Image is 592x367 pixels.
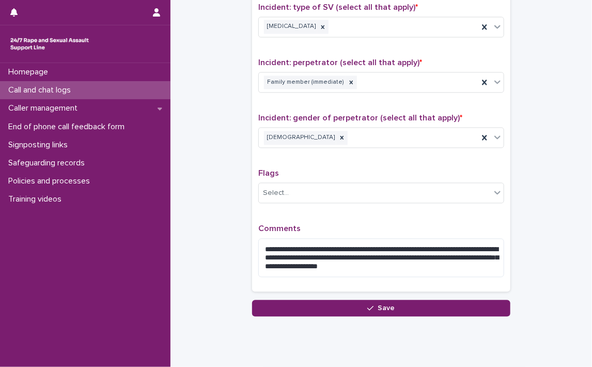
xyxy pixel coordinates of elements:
[4,85,79,95] p: Call and chat logs
[4,67,56,77] p: Homepage
[4,103,86,113] p: Caller management
[264,20,317,34] div: [MEDICAL_DATA]
[258,3,418,11] span: Incident: type of SV (select all that apply)
[258,169,279,177] span: Flags
[258,224,301,233] span: Comments
[258,58,422,67] span: Incident: perpetrator (select all that apply)
[264,131,336,145] div: [DEMOGRAPHIC_DATA]
[258,114,462,122] span: Incident: gender of perpetrator (select all that apply)
[378,304,395,312] span: Save
[4,158,93,168] p: Safeguarding records
[8,34,91,54] img: rhQMoQhaT3yELyF149Cw
[263,188,289,198] div: Select...
[264,75,346,89] div: Family member (immediate)
[4,122,133,132] p: End of phone call feedback form
[4,176,98,186] p: Policies and processes
[4,140,76,150] p: Signposting links
[252,300,510,316] button: Save
[4,194,70,204] p: Training videos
